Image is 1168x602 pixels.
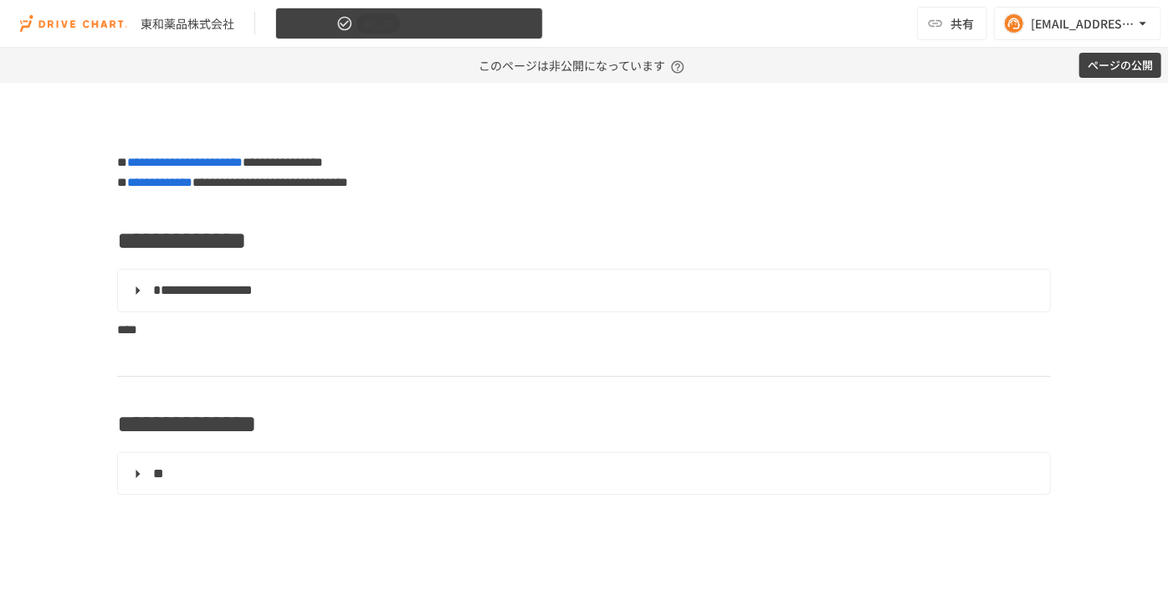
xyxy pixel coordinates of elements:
[479,48,689,83] p: このページは非公開になっています
[994,7,1161,40] button: [EMAIL_ADDRESS][DOMAIN_NAME]
[20,10,127,37] img: i9VDDS9JuLRLX3JIUyK59LcYp6Y9cayLPHs4hOxMB9W
[275,8,543,40] button: 振り返り非公開
[1031,13,1135,34] div: [EMAIL_ADDRESS][DOMAIN_NAME]
[356,15,400,33] span: 非公開
[141,15,234,33] div: 東和薬品株式会社
[950,14,974,33] span: 共有
[917,7,987,40] button: 共有
[286,13,333,34] span: 振り返り
[1079,53,1161,79] button: ページの公開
